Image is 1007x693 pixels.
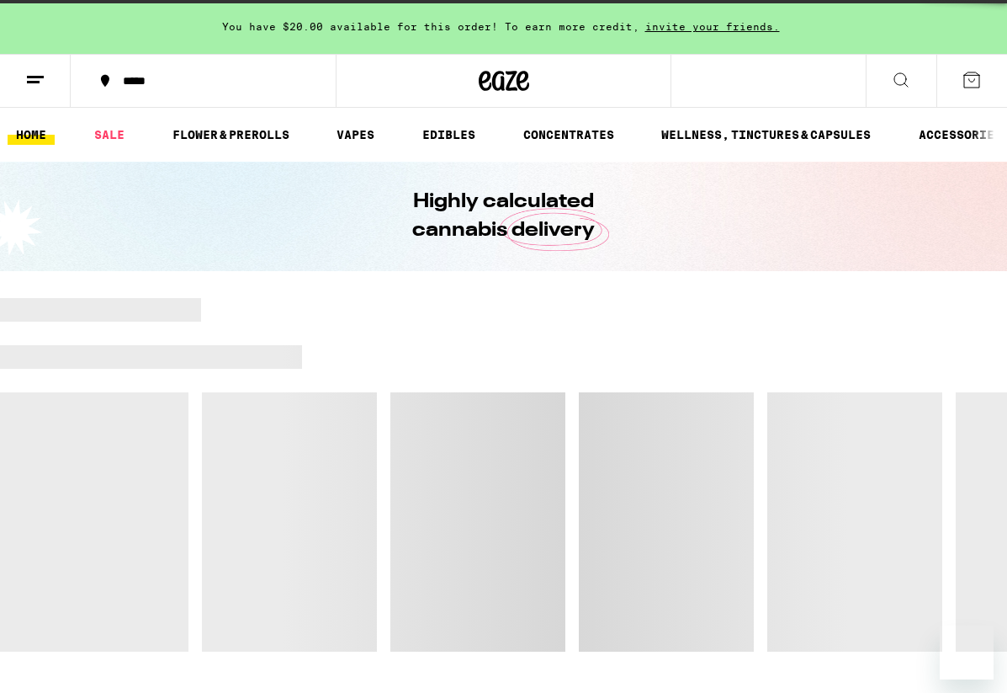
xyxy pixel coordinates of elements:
[164,125,298,145] a: FLOWER & PREROLLS
[365,188,643,245] h1: Highly calculated cannabis delivery
[515,125,623,145] a: CONCENTRATES
[414,125,484,145] a: EDIBLES
[8,125,55,145] a: HOME
[653,125,879,145] a: WELLNESS, TINCTURES & CAPSULES
[328,125,383,145] a: VAPES
[639,21,786,32] span: invite your friends.
[940,626,994,680] iframe: Button to launch messaging window
[86,125,133,145] a: SALE
[222,21,639,32] span: You have $20.00 available for this order! To earn more credit,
